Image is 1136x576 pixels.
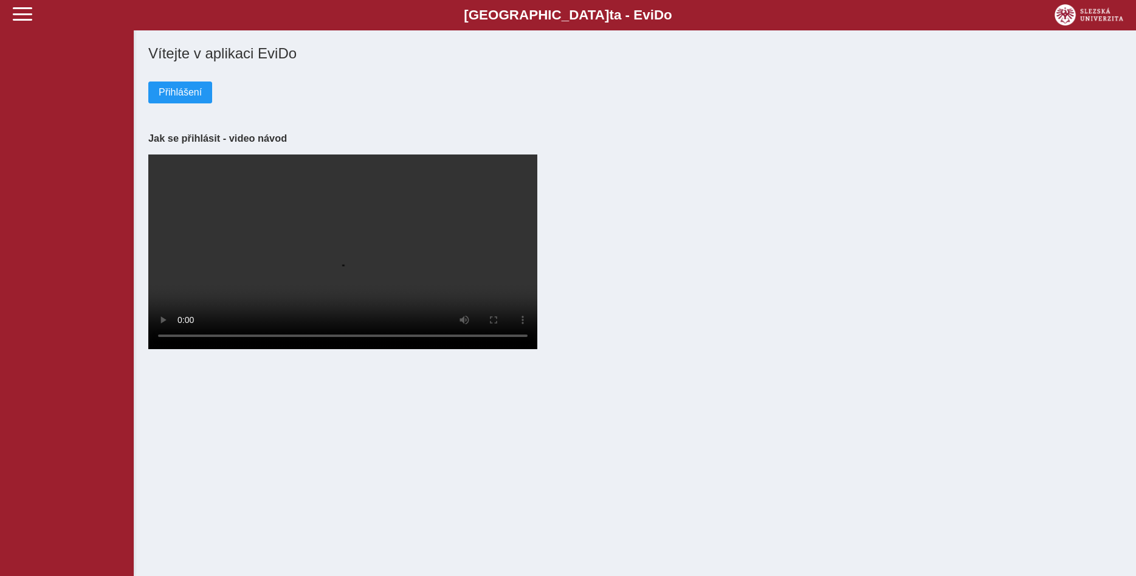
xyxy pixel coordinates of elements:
[148,45,1121,62] h1: Vítejte v aplikaci EviDo
[148,154,537,349] video: Your browser does not support the video tag.
[148,133,1121,144] h3: Jak se přihlásit - video návod
[36,7,1100,23] b: [GEOGRAPHIC_DATA] a - Evi
[664,7,672,23] span: o
[159,87,202,98] span: Přihlášení
[148,82,212,103] button: Přihlášení
[609,7,613,23] span: t
[654,7,664,23] span: D
[1055,4,1123,26] img: logo_web_su.png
